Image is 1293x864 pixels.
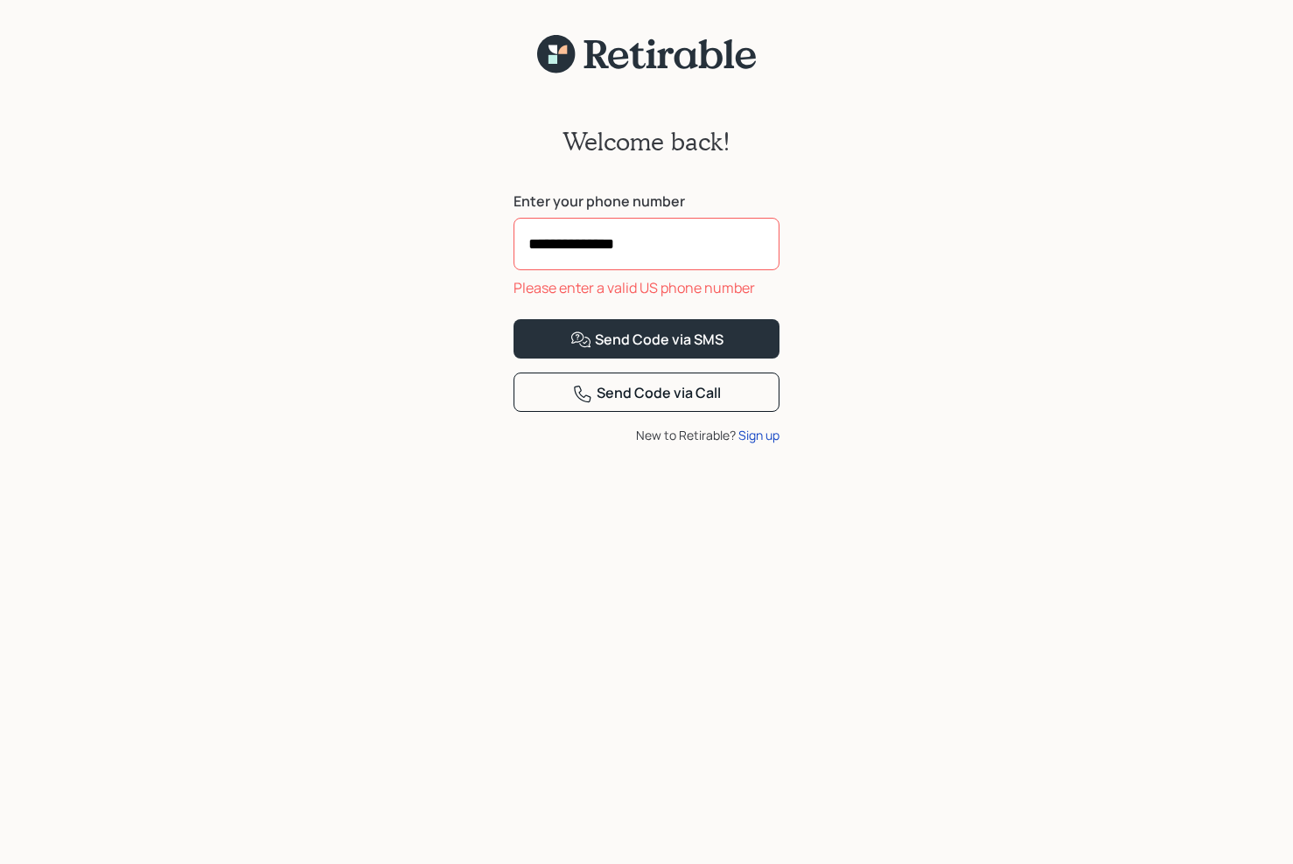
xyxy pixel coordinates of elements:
div: Please enter a valid US phone number [514,277,779,298]
h2: Welcome back! [563,127,730,157]
button: Send Code via SMS [514,319,779,359]
div: New to Retirable? [514,426,779,444]
div: Send Code via Call [572,383,721,404]
button: Send Code via Call [514,373,779,412]
label: Enter your phone number [514,192,779,211]
div: Sign up [738,426,779,444]
div: Send Code via SMS [570,330,723,351]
